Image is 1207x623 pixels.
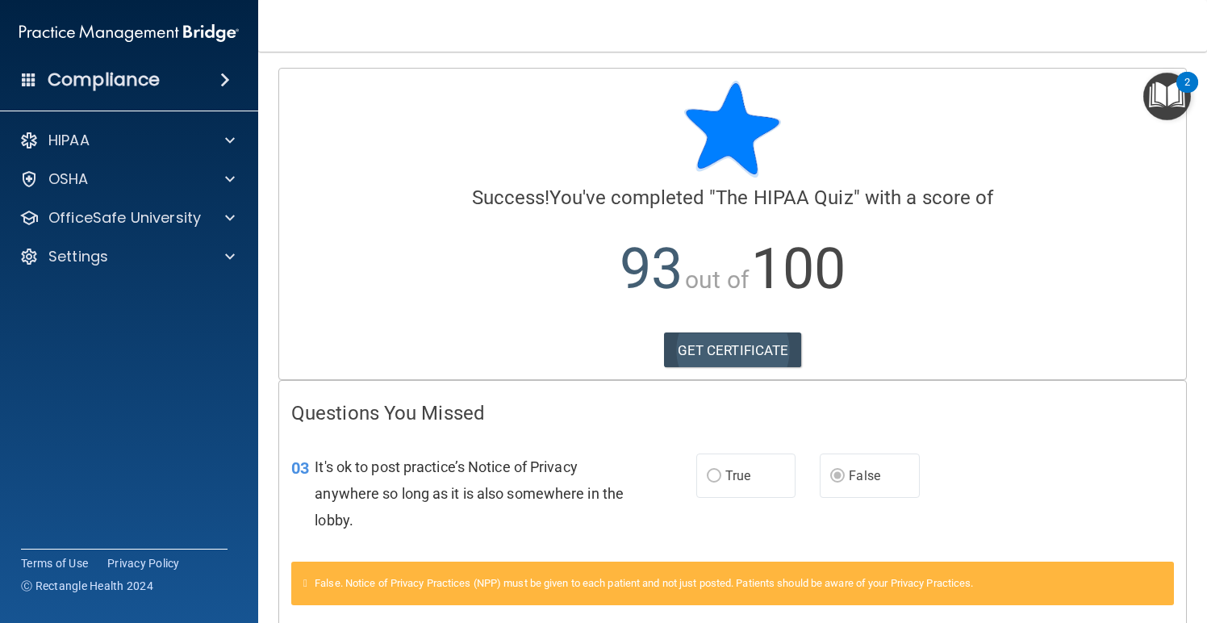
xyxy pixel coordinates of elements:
[751,236,846,302] span: 100
[707,470,721,483] input: True
[48,208,201,228] p: OfficeSafe University
[849,468,880,483] span: False
[664,332,802,368] a: GET CERTIFICATE
[315,458,624,529] span: It's ok to post practice’s Notice of Privacy anywhere so long as it is also somewhere in the lobby.
[19,247,235,266] a: Settings
[291,403,1174,424] h4: Questions You Missed
[291,187,1174,208] h4: You've completed " " with a score of
[48,247,108,266] p: Settings
[291,458,309,478] span: 03
[21,578,153,594] span: Ⓒ Rectangle Health 2024
[472,186,550,209] span: Success!
[48,131,90,150] p: HIPAA
[1126,512,1188,573] iframe: Drift Widget Chat Controller
[716,186,853,209] span: The HIPAA Quiz
[107,555,180,571] a: Privacy Policy
[315,577,973,589] span: False. Notice of Privacy Practices (NPP) must be given to each patient and not just posted. Patie...
[48,169,89,189] p: OSHA
[620,236,683,302] span: 93
[1184,82,1190,103] div: 2
[684,81,781,178] img: blue-star-rounded.9d042014.png
[19,131,235,150] a: HIPAA
[830,470,845,483] input: False
[48,69,160,91] h4: Compliance
[21,555,88,571] a: Terms of Use
[725,468,750,483] span: True
[1143,73,1191,120] button: Open Resource Center, 2 new notifications
[19,17,239,49] img: PMB logo
[19,208,235,228] a: OfficeSafe University
[685,266,749,294] span: out of
[19,169,235,189] a: OSHA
